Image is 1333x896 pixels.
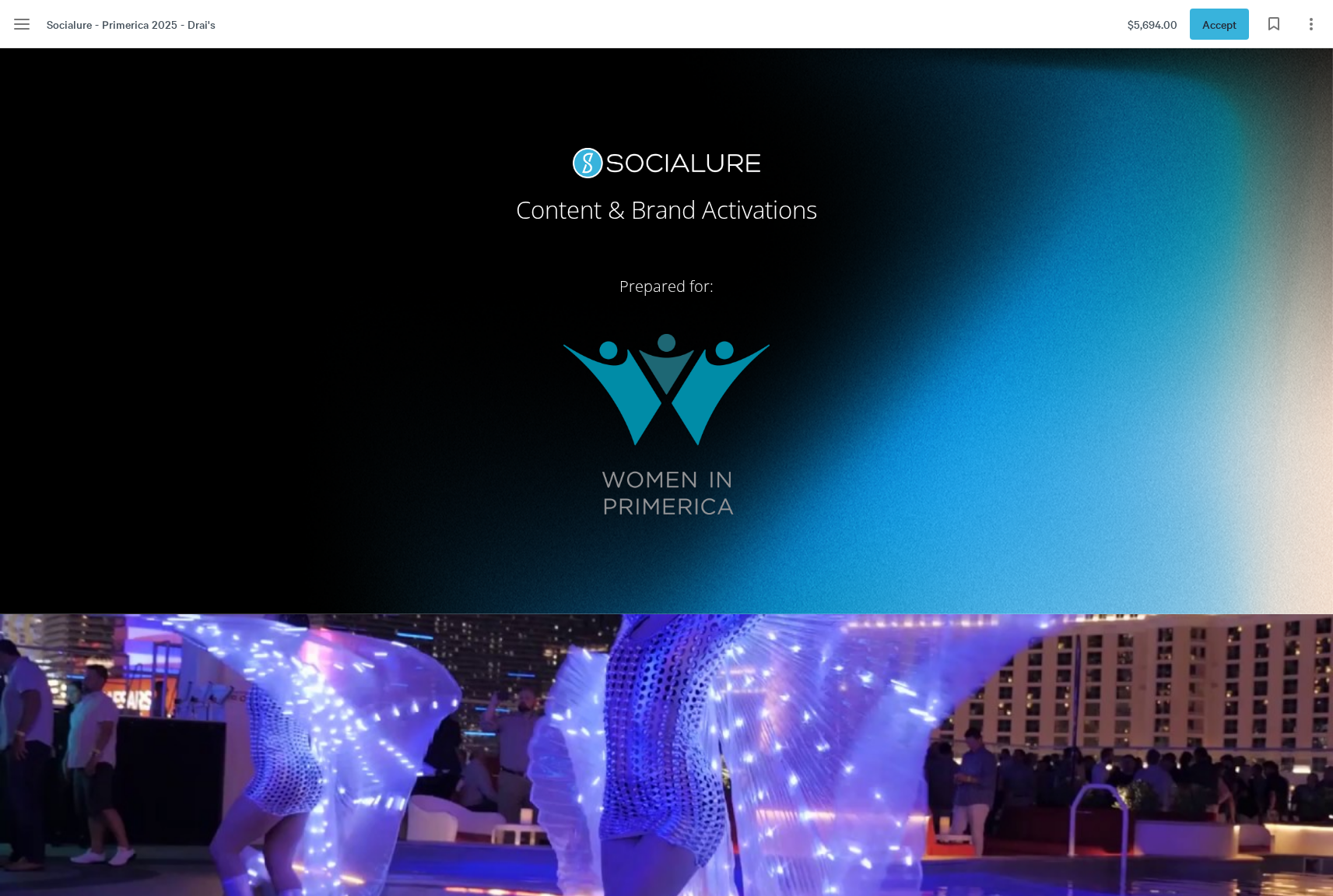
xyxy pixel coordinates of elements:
[353,266,980,303] h2: Prepared for:
[1296,9,1327,40] button: Page options
[1202,16,1237,33] span: Accept
[563,334,770,515] img: uCUm-2qyuFaWXVXkeOxjx550XPZC81_aXTiVcQ.png
[6,9,37,40] button: Menu
[353,178,980,235] h2: Content & Brand Activations
[573,148,760,178] img: ozqhR0JDEw7VX9owerG_lp_gGVSdLUrAQSWNBA.png
[1128,16,1177,33] span: $5,694.00
[47,16,216,33] span: Socialure - Primerica 2025 - Drai's
[1190,9,1249,40] button: Accept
